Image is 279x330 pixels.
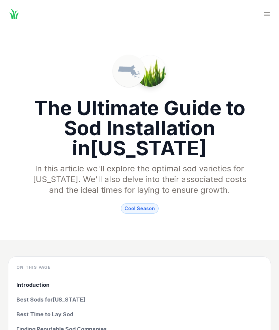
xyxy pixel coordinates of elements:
img: Picture of a patch of sod in Massachusetts [134,55,166,87]
a: Best Sods for[US_STATE] [16,296,263,304]
span: cool season [121,203,159,214]
h4: On this page [16,265,263,270]
img: Massachusetts state outline [118,60,139,82]
a: Introduction [16,281,263,289]
a: Best Time to Lay Sod [16,310,263,318]
p: In this article we'll explore the optimal sod varieties for [US_STATE] . We'll also delve into th... [27,163,252,195]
